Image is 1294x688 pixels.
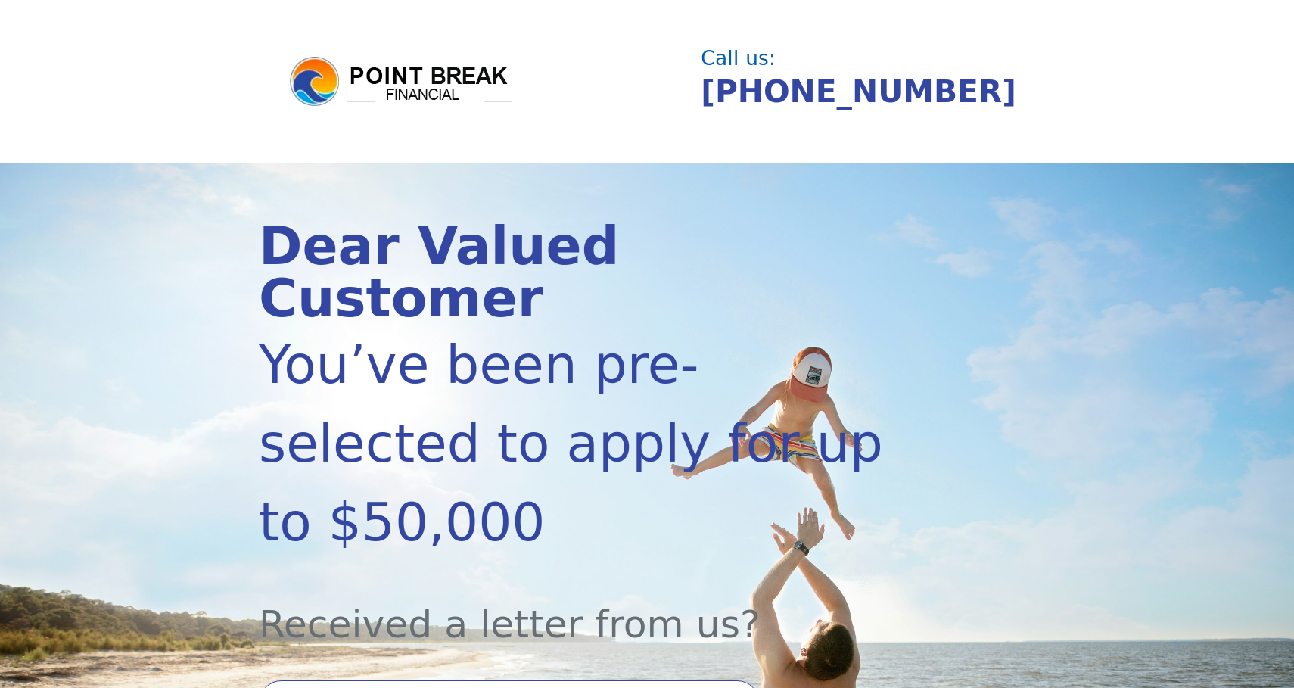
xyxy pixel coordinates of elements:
[259,325,919,562] div: You’ve been pre-selected to apply for up to $50,000
[259,562,919,653] div: Received a letter from us?
[259,220,919,325] div: Dear Valued Customer
[701,48,1025,68] div: Call us:
[288,54,515,109] img: logo.png
[701,73,1016,110] a: [PHONE_NUMBER]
